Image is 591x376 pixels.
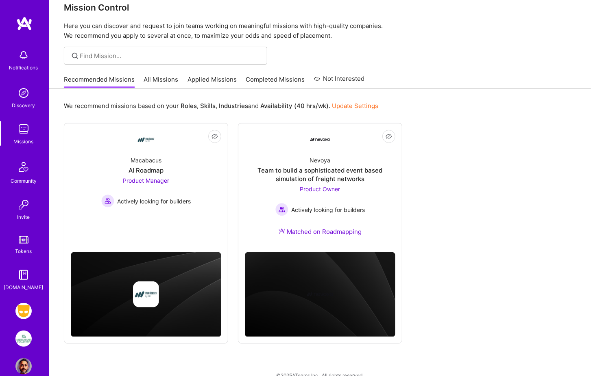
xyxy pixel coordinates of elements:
a: Applied Missions [188,75,237,89]
input: Find Mission... [80,52,261,60]
img: Actively looking for builders [275,203,288,216]
a: We Are The Merchants: Founding Product Manager, Merchant Collective [13,331,34,347]
h3: Mission Control [64,2,576,13]
div: Missions [14,137,34,146]
img: Company logo [307,281,333,307]
a: Company LogoMacabacusAI RoadmapProduct Manager Actively looking for buildersActively looking for ... [71,130,221,230]
a: User Avatar [13,358,34,374]
a: Grindr: Product & Marketing [13,303,34,319]
div: Nevoya [310,156,331,164]
img: Ateam Purple Icon [279,228,285,234]
img: User Avatar [15,358,32,374]
i: icon EyeClosed [212,133,218,140]
div: AI Roadmap [129,166,164,175]
span: Actively looking for builders [292,205,365,214]
p: We recommend missions based on your , , and . [64,102,378,110]
img: guide book [15,267,32,283]
img: Community [14,157,33,177]
span: Product Owner [300,186,340,192]
div: Invite [17,213,30,221]
a: Company LogoNevoyaTeam to build a sophisticated event based simulation of freight networksProduct... [245,130,395,246]
b: Roles [181,102,197,110]
img: Invite [15,197,32,213]
div: Team to build a sophisticated event based simulation of freight networks [245,166,395,183]
div: Matched on Roadmapping [279,227,362,236]
a: Not Interested [314,74,365,89]
img: discovery [15,85,32,101]
div: Tokens [15,247,32,255]
img: Actively looking for builders [101,194,114,207]
a: Recommended Missions [64,75,135,89]
div: Community [11,177,37,185]
p: Here you can discover and request to join teams working on meaningful missions with high-quality ... [64,21,576,41]
img: Company Logo [136,130,156,149]
div: [DOMAIN_NAME] [4,283,44,292]
div: Discovery [12,101,35,110]
img: bell [15,47,32,63]
img: cover [245,252,395,337]
a: Completed Missions [246,75,305,89]
img: teamwork [15,121,32,137]
img: Company Logo [310,138,330,141]
a: Update Settings [332,102,378,110]
i: icon SearchGrey [70,51,80,61]
div: Macabacus [131,156,161,164]
img: Company logo [133,281,159,307]
img: cover [71,252,221,337]
img: We Are The Merchants: Founding Product Manager, Merchant Collective [15,331,32,347]
b: Availability (40 hrs/wk) [260,102,329,110]
span: Product Manager [123,177,169,184]
a: All Missions [144,75,179,89]
img: Grindr: Product & Marketing [15,303,32,319]
b: Industries [219,102,248,110]
div: Notifications [9,63,38,72]
span: Actively looking for builders [118,197,191,205]
img: logo [16,16,33,31]
b: Skills [200,102,216,110]
i: icon EyeClosed [386,133,392,140]
img: tokens [19,236,28,244]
